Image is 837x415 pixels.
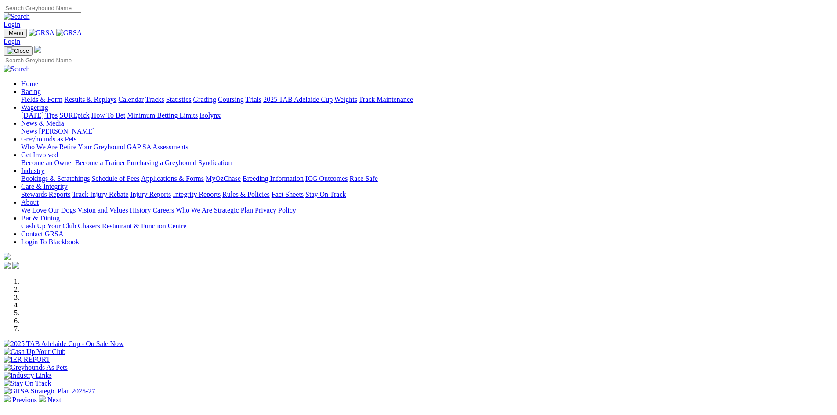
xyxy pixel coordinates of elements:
[21,191,833,198] div: Care & Integrity
[21,143,58,151] a: Who We Are
[199,112,221,119] a: Isolynx
[29,29,54,37] img: GRSA
[21,135,76,143] a: Greyhounds as Pets
[21,143,833,151] div: Greyhounds as Pets
[359,96,413,103] a: Track Maintenance
[21,214,60,222] a: Bar & Dining
[130,191,171,198] a: Injury Reports
[21,96,62,103] a: Fields & Form
[4,372,52,379] img: Industry Links
[130,206,151,214] a: History
[21,167,44,174] a: Industry
[245,96,261,103] a: Trials
[21,159,73,166] a: Become an Owner
[21,175,90,182] a: Bookings & Scratchings
[127,112,198,119] a: Minimum Betting Limits
[12,396,37,404] span: Previous
[21,191,70,198] a: Stewards Reports
[334,96,357,103] a: Weights
[21,198,39,206] a: About
[4,253,11,260] img: logo-grsa-white.png
[127,143,188,151] a: GAP SA Assessments
[72,191,128,198] a: Track Injury Rebate
[21,230,63,238] a: Contact GRSA
[21,222,76,230] a: Cash Up Your Club
[64,96,116,103] a: Results & Replays
[193,96,216,103] a: Grading
[118,96,144,103] a: Calendar
[21,151,58,159] a: Get Involved
[176,206,212,214] a: Who We Are
[4,29,27,38] button: Toggle navigation
[145,96,164,103] a: Tracks
[198,159,232,166] a: Syndication
[4,356,50,364] img: IER REPORT
[39,396,61,404] a: Next
[4,21,20,28] a: Login
[21,206,833,214] div: About
[4,395,11,402] img: chevron-left-pager-white.svg
[21,96,833,104] div: Racing
[255,206,296,214] a: Privacy Policy
[21,127,37,135] a: News
[4,396,39,404] a: Previous
[218,96,244,103] a: Coursing
[59,143,125,151] a: Retire Your Greyhound
[4,56,81,65] input: Search
[4,38,20,45] a: Login
[272,191,304,198] a: Fact Sheets
[4,4,81,13] input: Search
[21,222,833,230] div: Bar & Dining
[21,175,833,183] div: Industry
[56,29,82,37] img: GRSA
[4,340,124,348] img: 2025 TAB Adelaide Cup - On Sale Now
[21,127,833,135] div: News & Media
[4,379,51,387] img: Stay On Track
[4,46,33,56] button: Toggle navigation
[166,96,192,103] a: Statistics
[4,387,95,395] img: GRSA Strategic Plan 2025-27
[12,262,19,269] img: twitter.svg
[21,112,833,119] div: Wagering
[77,206,128,214] a: Vision and Values
[21,119,64,127] a: News & Media
[305,175,348,182] a: ICG Outcomes
[141,175,204,182] a: Applications & Forms
[349,175,377,182] a: Race Safe
[21,112,58,119] a: [DATE] Tips
[173,191,221,198] a: Integrity Reports
[47,396,61,404] span: Next
[9,30,23,36] span: Menu
[34,46,41,53] img: logo-grsa-white.png
[152,206,174,214] a: Careers
[4,348,65,356] img: Cash Up Your Club
[91,112,126,119] a: How To Bet
[4,364,68,372] img: Greyhounds As Pets
[21,159,833,167] div: Get Involved
[127,159,196,166] a: Purchasing a Greyhound
[206,175,241,182] a: MyOzChase
[59,112,89,119] a: SUREpick
[21,104,48,111] a: Wagering
[263,96,333,103] a: 2025 TAB Adelaide Cup
[305,191,346,198] a: Stay On Track
[39,395,46,402] img: chevron-right-pager-white.svg
[222,191,270,198] a: Rules & Policies
[243,175,304,182] a: Breeding Information
[39,127,94,135] a: [PERSON_NAME]
[75,159,125,166] a: Become a Trainer
[21,80,38,87] a: Home
[4,13,30,21] img: Search
[21,88,41,95] a: Racing
[78,222,186,230] a: Chasers Restaurant & Function Centre
[21,206,76,214] a: We Love Our Dogs
[4,262,11,269] img: facebook.svg
[91,175,139,182] a: Schedule of Fees
[7,47,29,54] img: Close
[214,206,253,214] a: Strategic Plan
[21,183,68,190] a: Care & Integrity
[4,65,30,73] img: Search
[21,238,79,245] a: Login To Blackbook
